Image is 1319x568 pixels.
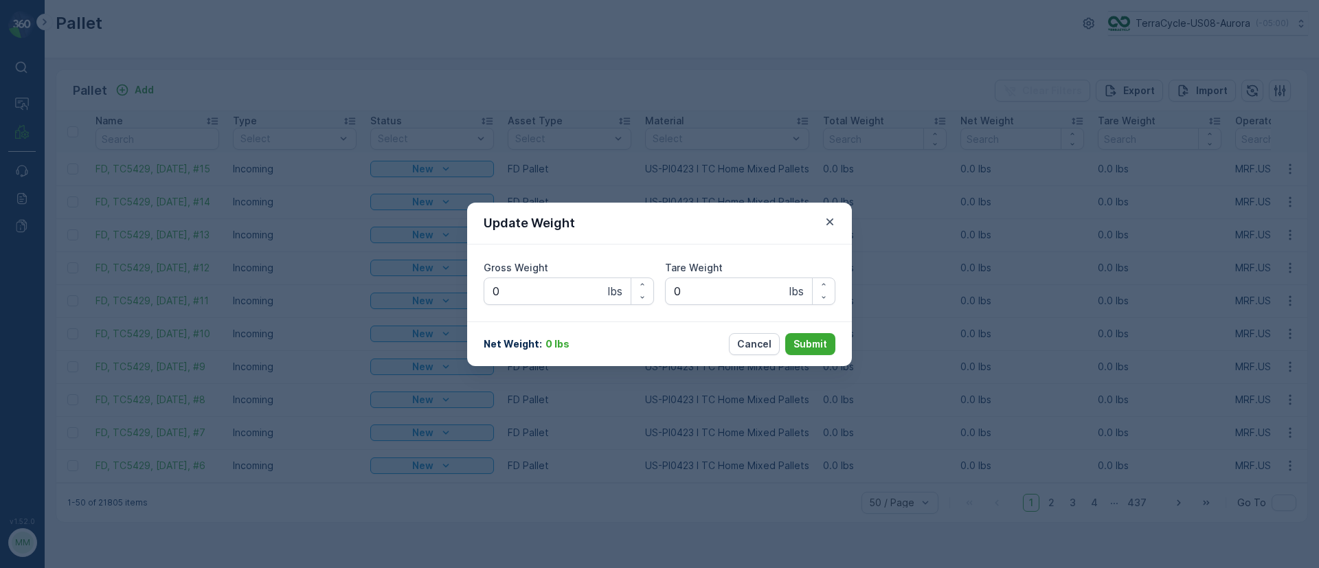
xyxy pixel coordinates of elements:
p: lbs [608,283,622,299]
p: 0 lbs [545,337,570,351]
label: Tare Weight [665,262,723,273]
p: Net Weight : [484,337,542,351]
p: Cancel [737,337,771,351]
button: Submit [785,333,835,355]
p: lbs [789,283,804,299]
label: Gross Weight [484,262,548,273]
p: Submit [793,337,827,351]
button: Cancel [729,333,780,355]
p: Update Weight [484,214,575,233]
